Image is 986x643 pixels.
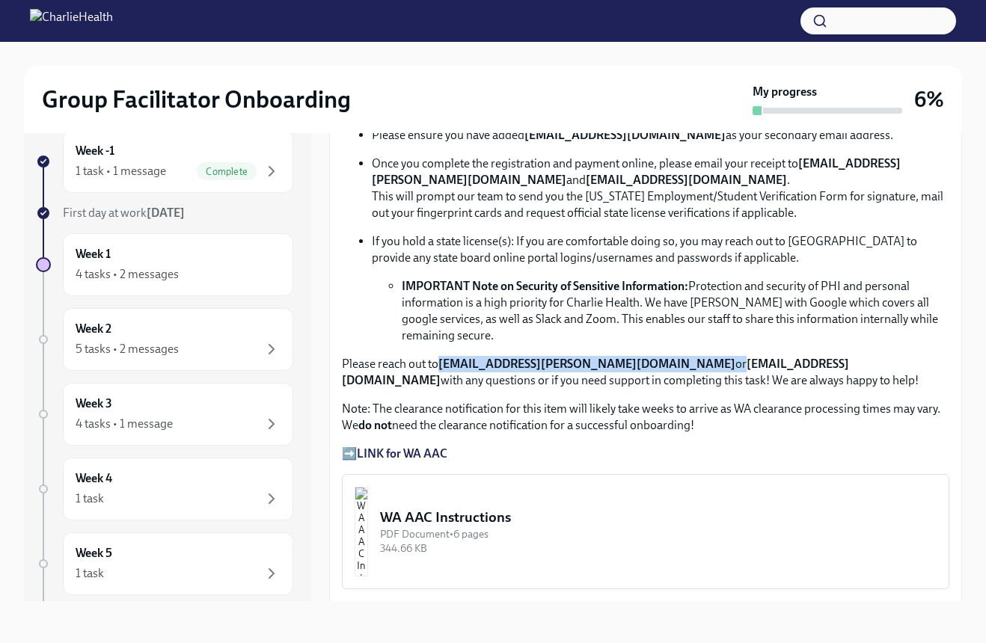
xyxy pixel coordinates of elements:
[355,487,368,576] img: WA AAC Instructions
[36,532,293,595] a: Week 51 task
[342,401,949,434] p: Note: The clearance notification for this item will likely take weeks to arrive as WA clearance p...
[30,9,113,33] img: CharlieHealth
[76,266,179,283] div: 4 tasks • 2 messages
[524,128,726,142] strong: [EMAIL_ADDRESS][DOMAIN_NAME]
[380,527,937,541] div: PDF Document • 6 pages
[753,84,817,100] strong: My progress
[36,383,293,446] a: Week 34 tasks • 1 message
[76,321,111,337] h6: Week 2
[76,246,111,262] h6: Week 1
[76,396,112,412] h6: Week 3
[402,279,688,293] strong: IMPORTANT Note on Security of Sensitive Information:
[342,474,949,589] button: WA AAC InstructionsPDF Document•6 pages344.66 KB
[76,490,104,507] div: 1 task
[342,356,949,389] p: Please reach out to or with any questions or if you need support in completing this task! We are ...
[380,508,937,527] div: WA AAC Instructions
[36,458,293,520] a: Week 41 task
[342,446,949,462] p: ➡️
[358,418,392,432] strong: do not
[63,206,185,220] span: First day at work
[342,357,849,387] strong: [EMAIL_ADDRESS][DOMAIN_NAME]
[438,357,735,371] strong: [EMAIL_ADDRESS][PERSON_NAME][DOMAIN_NAME]
[42,84,351,114] h2: Group Facilitator Onboarding
[372,156,901,187] strong: [EMAIL_ADDRESS][PERSON_NAME][DOMAIN_NAME]
[76,416,173,432] div: 4 tasks • 1 message
[372,156,949,221] p: Once you complete the registration and payment online, please email your receipt to and . This wi...
[402,278,949,344] li: Protection and security of PHI and personal information is a high priority for Charlie Health. We...
[372,127,949,144] p: Please ensure you have added as your secondary email address.
[36,130,293,193] a: Week -11 task • 1 messageComplete
[36,233,293,296] a: Week 14 tasks • 2 messages
[357,446,447,461] a: LINK for WA AAC
[76,341,179,357] div: 5 tasks • 2 messages
[372,233,949,266] p: If you hold a state license(s): If you are comfortable doing so, you may reach out to [GEOGRAPHIC...
[76,163,166,179] div: 1 task • 1 message
[76,470,112,487] h6: Week 4
[586,173,787,187] strong: [EMAIL_ADDRESS][DOMAIN_NAME]
[76,143,114,159] h6: Week -1
[76,565,104,582] div: 1 task
[380,541,937,556] div: 344.66 KB
[197,166,257,177] span: Complete
[36,205,293,221] a: First day at work[DATE]
[147,206,185,220] strong: [DATE]
[36,308,293,371] a: Week 25 tasks • 2 messages
[76,545,112,562] h6: Week 5
[914,86,944,113] h3: 6%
